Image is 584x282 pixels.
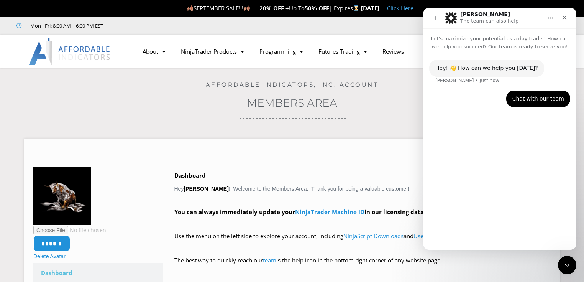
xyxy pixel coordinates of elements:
[244,5,250,11] img: 🍂
[305,4,329,12] strong: 50% OFF
[413,232,449,240] a: User Manuals
[252,43,311,60] a: Programming
[263,256,276,264] a: team
[174,231,551,252] p: Use the menu on the left side to explore your account, including and .
[187,5,193,11] img: 🍂
[28,21,103,30] span: Mon - Fri: 8:00 AM – 6:00 PM EST
[174,170,551,277] div: Hey ! Welcome to the Members Area. Thank you for being a valuable customer!
[135,43,453,60] nav: Menu
[33,253,66,259] a: Delete Avatar
[353,5,359,11] img: ⌛
[29,38,111,65] img: LogoAI | Affordable Indicators – NinjaTrader
[184,186,228,192] strong: [PERSON_NAME]
[247,96,337,109] a: Members Area
[206,81,379,88] a: Affordable Indicators, Inc. Account
[558,256,576,274] iframe: Intercom live chat
[187,4,361,12] span: SEPTEMBER SALE!!! Up To | Expires
[423,8,576,250] iframe: Intercom live chat
[135,43,173,60] a: About
[259,4,289,12] strong: 20% OFF +
[173,43,252,60] a: NinjaTrader Products
[174,172,210,179] b: Dashboard –
[33,167,91,225] img: Bull-150x150.png
[295,208,364,216] a: NinjaTrader Machine ID
[114,22,229,30] iframe: Customer reviews powered by Trustpilot
[375,43,412,60] a: Reviews
[361,4,379,12] strong: [DATE]
[387,4,413,12] a: Click Here
[311,43,375,60] a: Futures Trading
[174,255,551,277] p: The best way to quickly reach our is the help icon in the bottom right corner of any website page!
[343,232,404,240] a: NinjaScript Downloads
[174,208,439,216] strong: You can always immediately update your in our licensing database.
